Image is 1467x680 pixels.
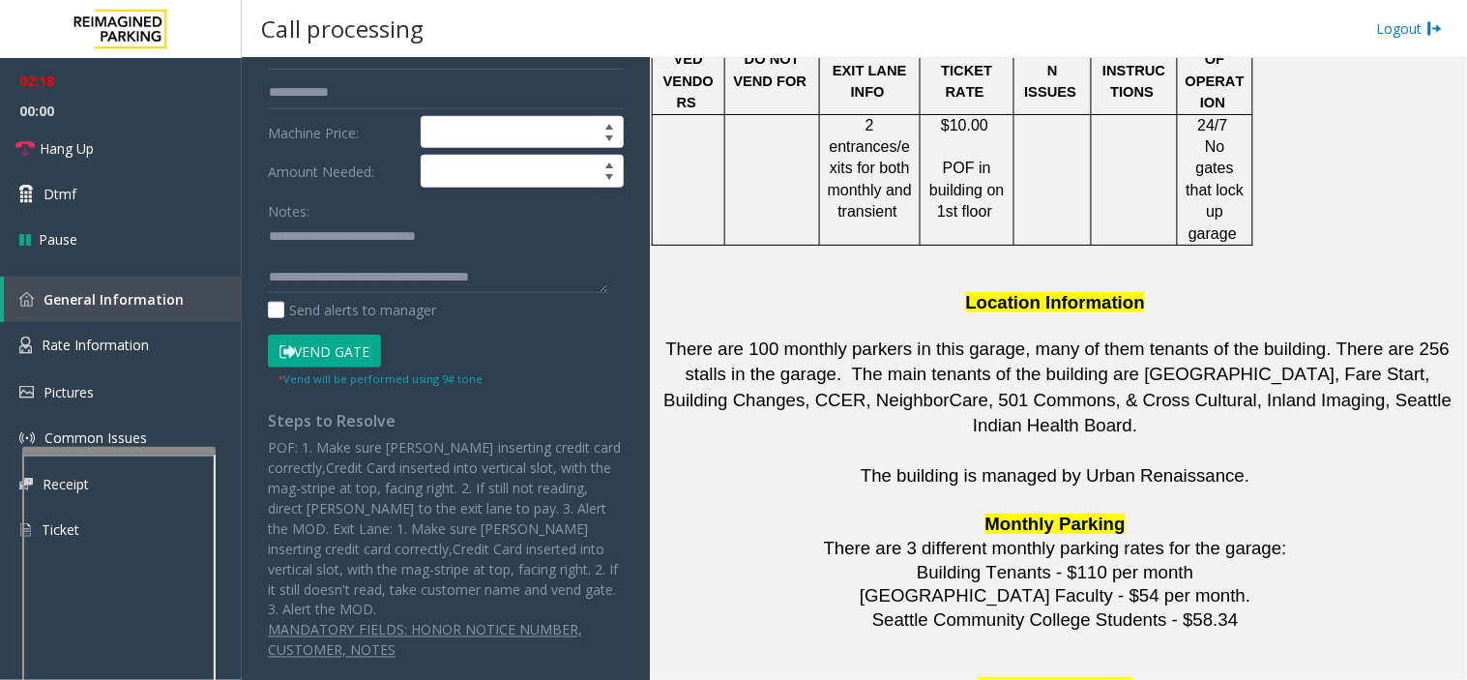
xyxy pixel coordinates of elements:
span: LOST TICKET RATE [942,41,997,100]
img: 'icon' [19,430,35,446]
img: 'icon' [19,292,34,307]
p: POF: 1. Make sure [PERSON_NAME] inserting credit card correctly, . 2. If still not reading, direc... [268,437,624,620]
span: Common Issues [44,429,147,447]
span: Increase value [596,117,623,133]
span: The building is managed by Urban Renaissance [861,465,1245,486]
span: 24/7 [1198,117,1228,133]
span: COMMON ISSUES [1025,41,1081,100]
label: Amount Needed: [263,155,416,188]
img: 'icon' [19,337,32,354]
span: Monthly Parking [985,514,1126,534]
span: ENTRANCE/EXIT LANE INFO [829,41,912,100]
span: Credit Card inserted into vertical slot, with the mag-stripe at top, facing right [268,458,611,497]
h4: Steps to Resolve [268,412,624,430]
a: General Information [4,277,242,322]
span: Decrease value [596,171,623,187]
span: There are 3 different monthly parking rates for the garage: [824,538,1287,558]
span: 2 entrances/exits for both monthly and transient [828,117,917,221]
label: Send alerts to manager [268,300,436,320]
label: Machine Price: [263,116,416,149]
img: logout [1427,18,1443,39]
span: Building Tenants - $110 per month [917,562,1193,582]
span: Rate Information [42,336,149,354]
span: SPECIAL INSTRUCTIONS [1102,41,1168,100]
button: Vend Gate [268,335,381,368]
h3: Call processing [251,5,433,52]
span: Hang Up [40,138,94,159]
span: . [1245,465,1249,486]
span: Credit Card inserted into vertical slot, with the mag-stripe at top, facing right [268,540,604,578]
span: Seattle Community College Students - $58.34 [872,609,1239,630]
a: Logout [1377,18,1443,39]
span: Pictures [44,383,94,401]
span: [GEOGRAPHIC_DATA] Faculty - $54 per month. [860,585,1250,606]
img: 'icon' [19,386,34,399]
span: There are 100 monthly parkers in this garage, many of them tenants of the building. There are 256... [663,339,1456,435]
span: Dtmf [44,184,76,204]
span: General Information [44,290,184,309]
span: $10.00 [941,117,988,133]
span: POF in building on 1st floor [929,160,1009,220]
small: Vend will be performed using 9# tone [278,371,483,386]
span: Decrease value [596,133,623,148]
span: Location Information [966,292,1146,312]
span: DO NOT VEND FOR [734,51,807,88]
span: . [1132,415,1137,435]
img: 'icon' [19,521,32,539]
img: 'icon' [19,478,33,490]
label: Notes: [268,194,309,222]
span: Increase value [596,156,623,171]
span: Pause [39,229,77,250]
span: No gates that lock up garage [1187,138,1248,242]
u: MANDATORY FIELDS: HONOR NOTICE NUMBER, CUSTOMER, NOTES [268,621,582,660]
